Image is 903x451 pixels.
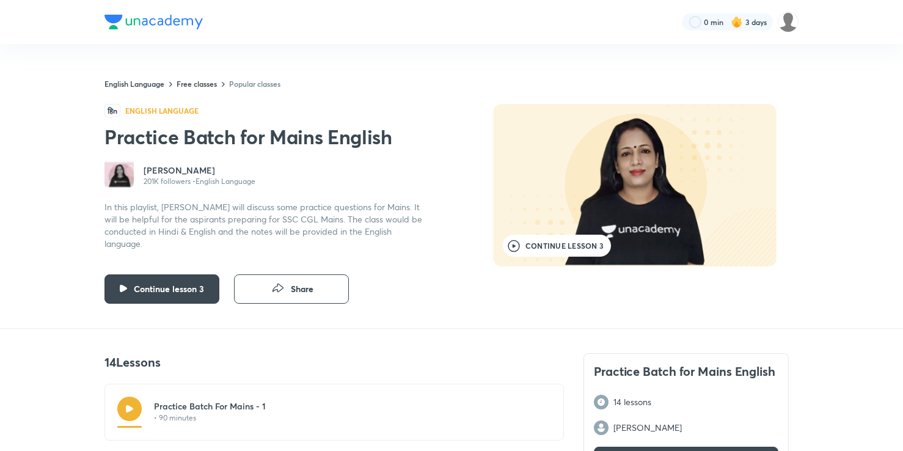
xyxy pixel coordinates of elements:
p: In this playlist, [PERSON_NAME] will discuss some practice questions for Mains. It will be helpfu... [104,201,431,250]
span: Continue lesson 3 [525,242,604,249]
button: Share [234,274,349,304]
p: 14 Lessons [104,353,564,372]
a: English Language [104,79,164,89]
p: [PERSON_NAME] [613,422,682,434]
p: • 90 minutes [154,413,266,424]
button: Continue lesson 3 [104,274,219,304]
p: Practice Batch For Mains - 1 [154,400,266,413]
img: streak [731,16,743,28]
a: [PERSON_NAME] [144,164,255,177]
button: Continue lesson 3 [503,235,611,257]
p: 201K followers • English Language [144,177,255,186]
img: Shane Watson [778,12,799,32]
a: Practice Batch For Mains - 1• 90 minutes [104,384,564,441]
a: Popular classes [229,79,280,89]
img: Company Logo [104,15,203,29]
img: edu-image [560,117,710,266]
span: हिn [104,104,120,117]
span: Share [291,283,313,295]
h2: Practice Batch for Mains English [104,125,431,149]
a: Avatar [104,159,134,191]
h4: English Language [125,107,199,114]
img: Avatar [104,159,134,188]
span: Continue lesson 3 [134,283,204,295]
h4: Practice Batch for Mains English [594,364,778,383]
a: Free classes [177,79,217,89]
p: 14 lessons [613,396,651,408]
